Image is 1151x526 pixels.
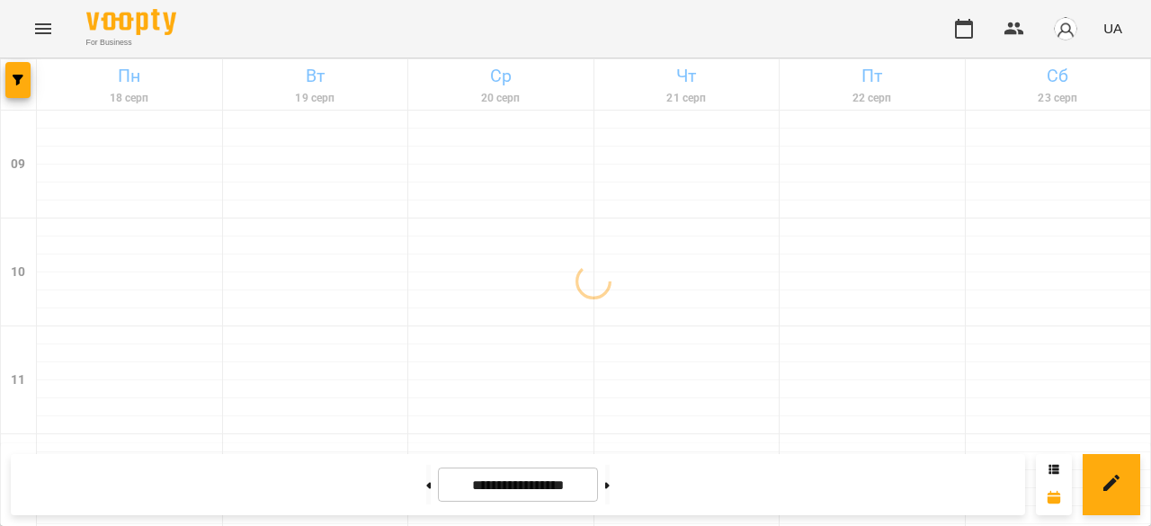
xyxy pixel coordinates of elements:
h6: 19 серп [226,90,406,107]
img: avatar_s.png [1053,16,1078,41]
h6: Пн [40,62,219,90]
h6: 18 серп [40,90,219,107]
h6: 22 серп [782,90,962,107]
h6: 09 [11,155,25,174]
h6: 23 серп [968,90,1148,107]
span: UA [1103,19,1122,38]
button: Menu [22,7,65,50]
h6: Чт [597,62,777,90]
img: Voopty Logo [86,9,176,35]
h6: 21 серп [597,90,777,107]
h6: 20 серп [411,90,591,107]
h6: Вт [226,62,406,90]
h6: Ср [411,62,591,90]
h6: 10 [11,263,25,282]
button: UA [1096,12,1129,45]
h6: 11 [11,370,25,390]
h6: Пт [782,62,962,90]
span: For Business [86,37,176,49]
h6: Сб [968,62,1148,90]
